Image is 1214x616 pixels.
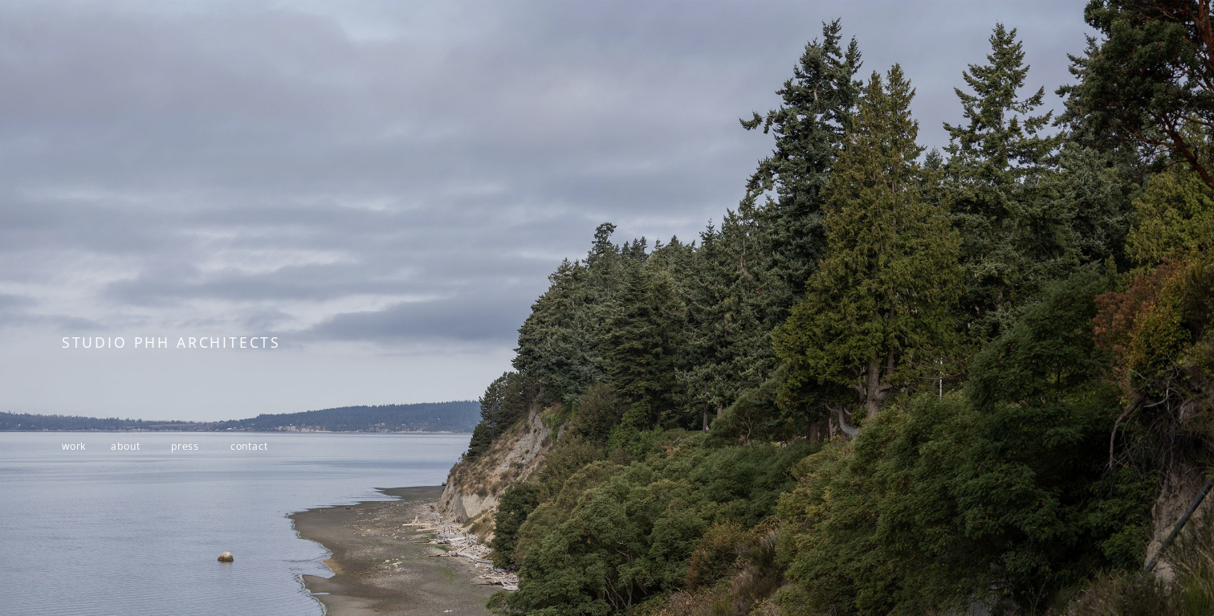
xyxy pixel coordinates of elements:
a: contact [230,439,268,453]
a: press [171,439,199,453]
a: about [111,439,140,453]
span: STUDIO PHH ARCHITECTS [62,332,281,352]
a: work [62,439,86,453]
